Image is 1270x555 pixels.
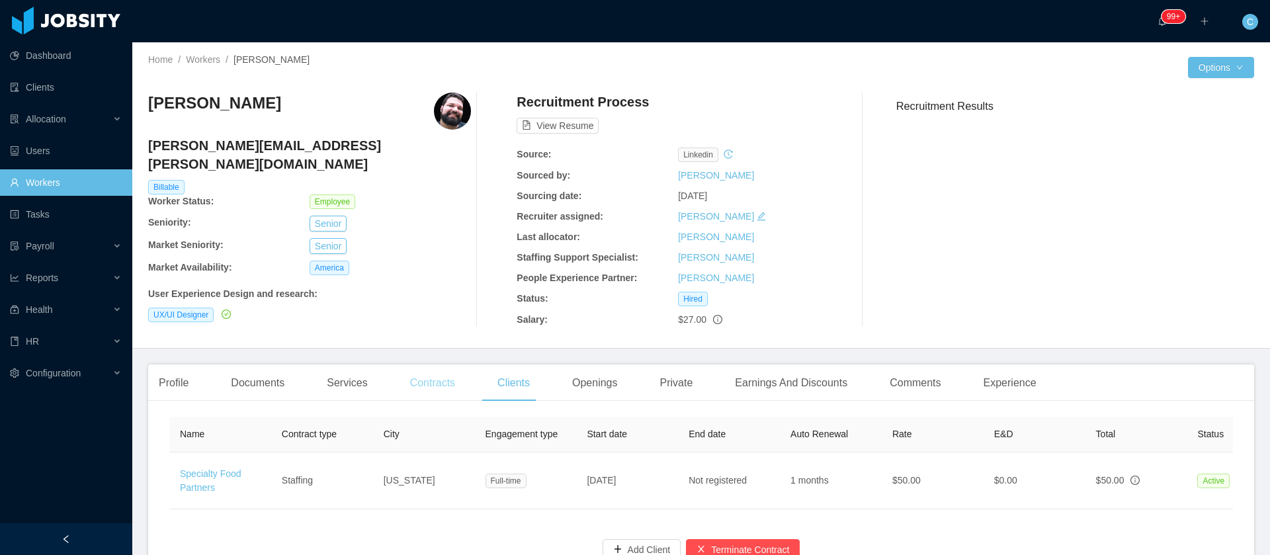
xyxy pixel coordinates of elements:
h3: Recruitment Results [896,98,1254,114]
i: icon: book [10,337,19,346]
span: Hired [678,292,708,306]
span: / [226,54,228,65]
span: linkedin [678,148,718,162]
a: Workers [186,54,220,65]
b: Last allocator: [517,232,580,242]
b: Sourcing date: [517,191,581,201]
span: info-circle [713,315,722,324]
span: Status [1197,429,1224,439]
span: UX/UI Designer [148,308,214,322]
b: Market Seniority: [148,239,224,250]
span: Auto Renewal [790,429,848,439]
b: Staffing Support Specialist: [517,252,638,263]
span: Health [26,304,52,315]
div: Profile [148,364,199,402]
i: icon: check-circle [222,310,231,319]
a: [PERSON_NAME] [678,252,754,263]
div: Private [650,364,704,402]
i: icon: file-protect [10,241,19,251]
a: [PERSON_NAME] [678,211,754,222]
i: icon: line-chart [10,273,19,282]
span: [PERSON_NAME] [233,54,310,65]
div: Openings [562,364,628,402]
span: Staffing [282,475,313,486]
span: Contract type [282,429,337,439]
button: icon: file-textView Resume [517,118,599,134]
span: America [310,261,349,275]
span: Reports [26,273,58,283]
sup: 209 [1162,10,1185,23]
button: Senior [310,216,347,232]
b: Salary: [517,314,548,325]
a: [PERSON_NAME] [678,170,754,181]
span: info-circle [1130,476,1140,485]
div: Clients [487,364,540,402]
img: c8e1ecae-f1b1-4814-a9fc-ed6510bf0e95_675060cff28eb-400w.png [434,93,471,130]
b: Market Availability: [148,262,232,273]
span: [DATE] [678,191,707,201]
span: HR [26,336,39,347]
span: [DATE] [587,475,616,486]
b: Source: [517,149,551,159]
div: Contracts [400,364,466,402]
span: $27.00 [678,314,706,325]
span: C [1247,14,1253,30]
b: Status: [517,293,548,304]
td: [US_STATE] [373,452,475,509]
a: icon: profileTasks [10,201,122,228]
a: icon: userWorkers [10,169,122,196]
span: Not registered [689,475,747,486]
span: $0.00 [994,475,1017,486]
span: / [178,54,181,65]
a: icon: robotUsers [10,138,122,164]
i: icon: plus [1200,17,1209,26]
a: [PERSON_NAME] [678,232,754,242]
h4: [PERSON_NAME][EMAIL_ADDRESS][PERSON_NAME][DOMAIN_NAME] [148,136,471,173]
span: Total [1096,429,1116,439]
a: icon: auditClients [10,74,122,101]
i: icon: medicine-box [10,305,19,314]
b: User Experience Design and research : [148,288,317,299]
span: Active [1197,474,1230,488]
span: Billable [148,180,185,194]
span: Full-time [486,474,527,488]
div: Comments [879,364,951,402]
button: Optionsicon: down [1188,57,1254,78]
a: [PERSON_NAME] [678,273,754,283]
span: Employee [310,194,355,209]
span: $50.00 [1096,475,1124,486]
div: Experience [973,364,1047,402]
i: icon: history [724,149,733,159]
a: icon: file-textView Resume [517,120,599,131]
b: Sourced by: [517,170,570,181]
b: Seniority: [148,217,191,228]
h3: [PERSON_NAME] [148,93,281,114]
td: $50.00 [882,452,984,509]
span: Engagement type [486,429,558,439]
span: E&D [994,429,1013,439]
b: Recruiter assigned: [517,211,603,222]
button: Senior [310,238,347,254]
div: Services [316,364,378,402]
a: Specialty Food Partners [180,468,241,493]
i: icon: edit [757,212,766,221]
a: icon: pie-chartDashboard [10,42,122,69]
span: Configuration [26,368,81,378]
b: People Experience Partner: [517,273,637,283]
div: Documents [220,364,295,402]
td: 1 months [780,452,882,509]
a: icon: check-circle [219,309,231,320]
i: icon: setting [10,368,19,378]
i: icon: solution [10,114,19,124]
div: Earnings And Discounts [724,364,858,402]
span: Allocation [26,114,66,124]
span: Rate [892,429,912,439]
span: Payroll [26,241,54,251]
i: icon: bell [1158,17,1167,26]
span: City [384,429,400,439]
a: Home [148,54,173,65]
span: Start date [587,429,627,439]
b: Worker Status: [148,196,214,206]
span: End date [689,429,726,439]
span: Name [180,429,204,439]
